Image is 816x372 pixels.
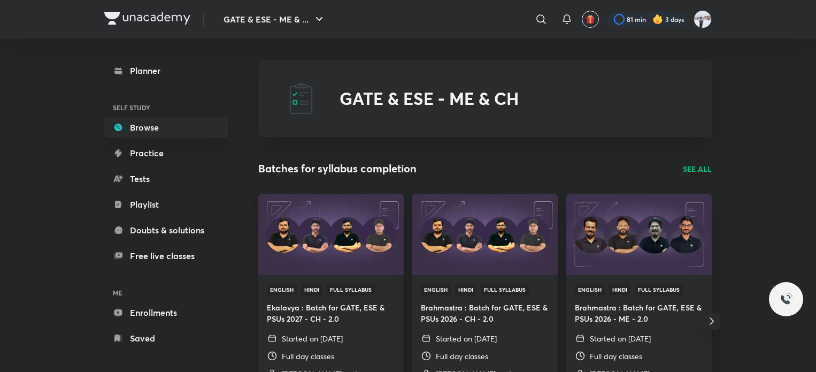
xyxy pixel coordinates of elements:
span: English [421,284,451,295]
a: SEE ALL [683,163,712,174]
p: Started on [DATE] [590,333,651,344]
img: Thumbnail [257,193,405,276]
span: English [575,284,605,295]
a: Practice [104,142,228,164]
span: Full Syllabus [635,284,683,295]
img: Thumbnail [565,193,713,276]
p: Full day classes [590,351,642,362]
a: Saved [104,328,228,349]
button: GATE & ESE - ME & ... [217,9,332,30]
img: Thumbnail [411,193,559,276]
span: Full Syllabus [481,284,529,295]
h4: Brahmastra : Batch for GATE, ESE & PSUs 2026 - CH - 2.0 [421,302,549,324]
a: Browse [104,117,228,138]
a: Tests [104,168,228,189]
img: Company Logo [104,12,190,25]
a: Planner [104,60,228,81]
span: Hindi [455,284,476,295]
span: English [267,284,297,295]
img: Nikhil [694,10,712,28]
h4: Ekalavya : Batch for GATE, ESE & PSUs 2027 - CH - 2.0 [267,302,395,324]
span: Hindi [301,284,322,295]
h2: GATE & ESE - ME & CH [340,88,519,109]
span: Hindi [609,284,630,295]
button: avatar [582,11,599,28]
p: Full day classes [436,351,488,362]
a: Enrollments [104,302,228,323]
h4: Brahmastra : Batch for GATE, ESE & PSUs 2026 - ME - 2.0 [575,302,703,324]
h6: ME [104,284,228,302]
a: Doubts & solutions [104,219,228,241]
p: Started on [DATE] [436,333,497,344]
a: Playlist [104,194,228,215]
a: Free live classes [104,245,228,267]
img: GATE & ESE - ME & CH [284,81,318,116]
h2: Batches for syllabus completion [258,161,417,177]
span: Full Syllabus [327,284,375,295]
img: ttu [780,293,792,306]
img: streak [652,14,663,25]
p: Full day classes [282,351,334,362]
a: Company Logo [104,12,190,27]
p: Started on [DATE] [282,333,343,344]
h6: SELF STUDY [104,98,228,117]
img: avatar [586,14,595,24]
